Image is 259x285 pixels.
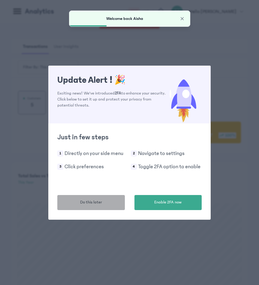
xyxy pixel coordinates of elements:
[106,16,143,21] span: Welcome back Aisha
[138,163,200,171] p: Toggle 2FA option to enable
[57,75,166,85] h1: Update Alert !
[57,150,63,156] span: 1
[131,164,137,170] span: 4
[115,91,121,96] span: 2FA
[134,195,202,210] button: Enable 2FA now
[154,199,182,206] span: Enable 2FA now
[179,16,185,22] button: Close
[138,149,185,158] p: Navigate to settings
[131,150,137,156] span: 2
[80,199,102,206] span: Do this later
[65,149,123,158] p: Directly on your side menu
[57,164,63,170] span: 3
[57,132,202,142] h2: Just in few steps
[57,195,125,210] button: Do this later
[65,163,104,171] p: Click preferences
[57,90,166,108] p: Exciting news! We've introduced to enhance your security. Click below to set it up and protect yo...
[114,75,125,85] span: 🎉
